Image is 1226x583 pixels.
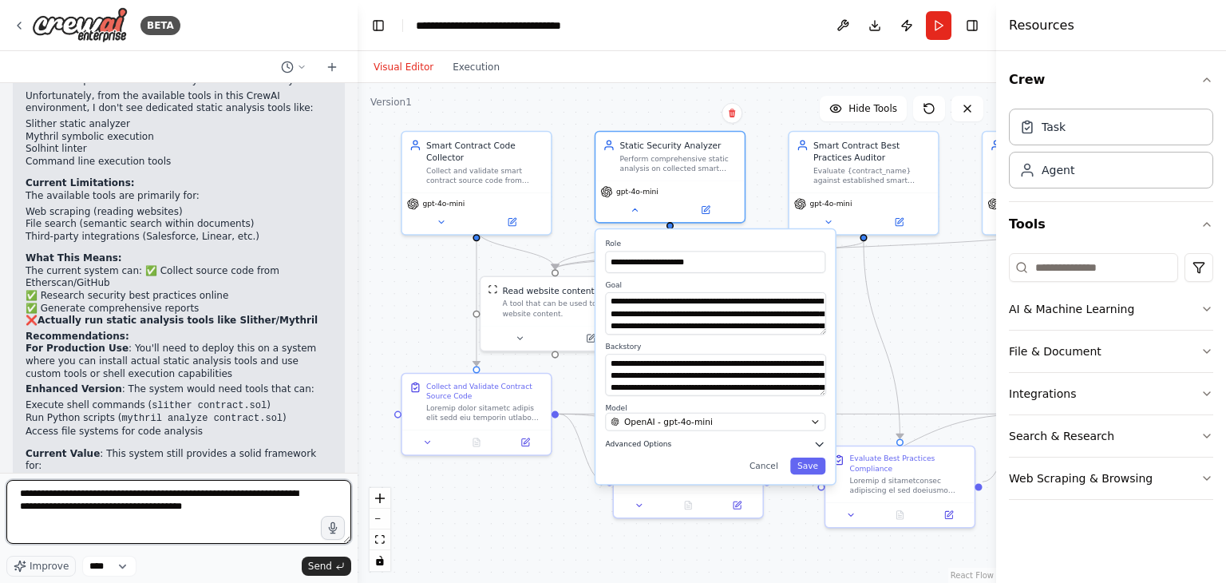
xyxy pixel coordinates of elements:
button: OpenAI - gpt-4o-mini [605,413,825,431]
p: Unfortunately, from the available tools in this CrewAI environment, I don't see dedicated static ... [26,90,332,115]
button: Advanced Options [605,438,825,450]
button: Open in side panel [865,215,934,229]
span: Hide Tools [848,102,897,115]
button: Visual Editor [364,58,443,77]
li: Access file systems for code analysis [26,426,332,438]
code: mythril analyze contract.sol [121,413,283,424]
button: toggle interactivity [370,550,390,571]
div: Task [1042,119,1066,135]
span: gpt-4o-mini [810,199,852,208]
g: Edge from dc414f50-8be2-4406-9400-2a9400aa111e to 2c476bdb-c0b5-4ff1-b788-4b0d9f9f487c [983,408,1030,488]
button: Save [790,458,825,474]
li: Mythril symbolic execution [26,131,332,144]
div: Tools [1009,247,1213,513]
p: : This system still provides a solid framework for: [26,448,332,473]
strong: Recommendations: [26,331,129,342]
button: Open in side panel [716,498,757,513]
button: fit view [370,529,390,550]
strong: Actually run static analysis tools like Slither/Mythril [38,315,318,326]
p: : The system would need tools that can: [26,383,332,396]
li: Web scraping (reading websites) [26,206,332,219]
label: Backstory [605,342,825,351]
button: zoom out [370,509,390,529]
span: Advanced Options [605,439,671,449]
div: ScrapeWebsiteToolRead website contentA tool that can be used to read a website content. [480,276,631,352]
g: Edge from b351286a-9f69-40f5-b9f7-c0640a1e7c0f to 2c476bdb-c0b5-4ff1-b788-4b0d9f9f487c [559,408,1029,420]
g: Edge from 7e108603-8f50-439f-a0ed-e4971a599d38 to 7226e0e6-1859-4fe3-a0f8-5641ffaf4274 [470,229,561,269]
button: Delete node [722,103,742,124]
button: Open in side panel [556,331,625,346]
li: Slither static analyzer [26,118,332,131]
label: Model [605,403,825,413]
div: Smart Contract Best Practices AuditorEvaluate {contract_name} against established smart contract ... [788,131,939,236]
button: Improve [6,556,76,577]
div: Evaluate Best Practices ComplianceLoremip d sitametconsec adipiscing el sed doeiusmo tempori utla... [825,446,975,529]
button: No output available [874,508,925,522]
g: Edge from b351286a-9f69-40f5-b9f7-c0640a1e7c0f to efa58f9c-94ae-46fb-bd59-a64caa0db103 [559,408,606,488]
div: Smart Contract Code Collector [426,139,544,163]
g: Edge from ba0f2b9f-abb2-4db1-930c-2f193a5a7cb8 to 7226e0e6-1859-4fe3-a0f8-5641ffaf4274 [549,229,1063,269]
label: Role [605,239,825,248]
g: Edge from 53ae2202-57cb-4376-8d1e-28b97faa1dfb to dc414f50-8be2-4406-9400-2a9400aa111e [857,241,906,438]
button: Send [302,557,351,576]
button: Search & Research [1009,415,1213,457]
div: Perform comprehensive static analysis on collected smart contract code using multiple analysis to... [620,153,738,173]
button: Click to speak your automation idea [321,516,345,540]
button: Hide Tools [820,96,907,121]
label: Goal [605,280,825,290]
h4: Resources [1009,16,1074,35]
strong: Enhanced Version [26,383,122,395]
span: OpenAI - gpt-4o-mini [624,416,713,428]
div: Loremip dolor sitametc adipis elit sedd eiu temporin utlabo ({etdolo_magn}: {aliqua_enima}). Mi V... [426,403,544,422]
div: Read website content [503,284,595,296]
button: AI & Machine Learning [1009,288,1213,330]
div: Collect and Validate Contract Source CodeLoremip dolor sitametc adipis elit sedd eiu temporin utl... [401,373,552,456]
button: Open in side panel [504,435,546,450]
button: Hide right sidebar [961,14,983,37]
button: zoom in [370,488,390,509]
button: Tools [1009,202,1213,247]
button: Start a new chat [319,58,345,77]
div: Perform Static Security AnalysisLoremip dolorsitametc adipis elitsedd ei tem incididun utlabore e... [612,446,763,519]
span: gpt-4o-mini [616,187,658,196]
div: Version 1 [370,96,412,109]
nav: breadcrumb [416,18,595,34]
p: : You'll need to deploy this on a system where you can install actual static analysis tools and u... [26,343,332,380]
button: Cancel [742,458,785,474]
strong: Current Value [26,448,100,459]
li: Solhint linter [26,143,332,156]
strong: What This Means: [26,252,122,264]
div: Static Security AnalyzerPerform comprehensive static analysis on collected smart contract code us... [595,131,745,224]
li: File search (semantic search within documents) [26,218,332,231]
li: Command line execution tools [26,156,332,169]
strong: Current Limitations: [26,177,135,188]
button: Open in side panel [928,508,970,522]
p: The current system can: ✅ Collect source code from Etherscan/GitHub ✅ Research security best prac... [26,265,332,327]
button: Open in side panel [671,203,740,217]
span: Improve [30,560,69,573]
g: Edge from efa58f9c-94ae-46fb-bd59-a64caa0db103 to dc414f50-8be2-4406-9400-2a9400aa111e [771,476,818,488]
div: Evaluate Best Practices Compliance [850,454,967,473]
g: Edge from efa58f9c-94ae-46fb-bd59-a64caa0db103 to 2c476bdb-c0b5-4ff1-b788-4b0d9f9f487c [771,408,1030,488]
div: Agent [1042,162,1074,178]
button: Hide left sidebar [367,14,390,37]
button: No output available [451,435,502,450]
g: Edge from 7e108603-8f50-439f-a0ed-e4971a599d38 to b351286a-9f69-40f5-b9f7-c0640a1e7c0f [470,229,482,366]
button: Integrations [1009,373,1213,414]
button: Execution [443,58,509,77]
button: File & Document [1009,331,1213,372]
div: Loremip d sitametconsec adipiscing el sed doeiusmo tempori utlaboreetd magna aliquaen adminimv qu... [850,476,967,495]
div: Crew [1009,102,1213,201]
button: Open in side panel [477,215,546,229]
p: The available tools are primarily for: [26,190,332,203]
div: Smart Contract Code CollectorCollect and validate smart contract source code from various sources... [401,131,552,236]
strong: For Production Use [26,343,129,354]
li: Execute shell commands ( ) [26,399,332,413]
li: Run Python scripts ( ) [26,412,332,426]
span: Send [308,560,332,573]
button: Switch to previous chat [275,58,313,77]
img: Logo [32,7,128,43]
code: slither contract.sol [152,400,267,411]
button: Web Scraping & Browsing [1009,458,1213,499]
div: React Flow controls [370,488,390,571]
